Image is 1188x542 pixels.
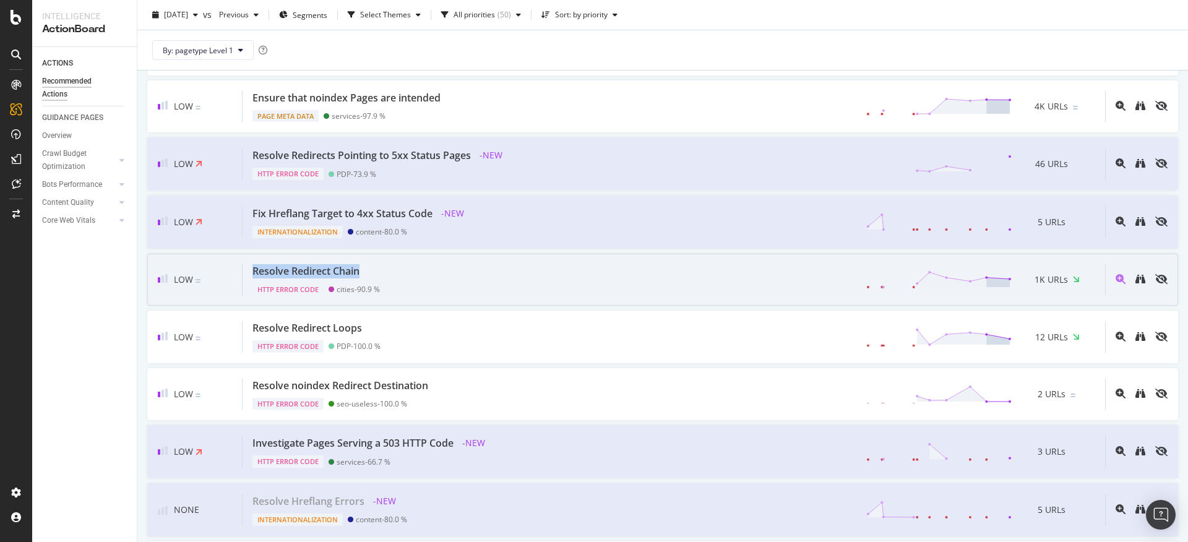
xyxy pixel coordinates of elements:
div: content - 80.0 % [356,227,407,236]
div: magnifying-glass-plus [1116,332,1126,342]
span: Low [174,445,193,457]
button: Segments [274,5,332,25]
div: GUIDANCE PAGES [42,111,103,124]
div: magnifying-glass-plus [1116,504,1126,514]
span: 12 URLs [1035,331,1068,343]
div: Resolve Redirect Chain [252,264,359,278]
div: eye-slash [1155,274,1168,284]
a: binoculars [1135,216,1145,228]
div: eye-slash [1155,158,1168,168]
div: Resolve noindex Redirect Destination [252,379,428,393]
div: Page Meta Data [252,110,319,123]
span: 5 URLs [1038,504,1065,516]
span: By: pagetype Level 1 [163,45,233,55]
div: seo-useless - 100.0 % [337,399,407,408]
div: magnifying-glass-plus [1116,158,1126,168]
div: eye-slash [1155,217,1168,226]
div: content - 80.0 % [356,515,407,524]
div: binoculars [1135,101,1145,111]
div: ( 50 ) [497,11,511,19]
a: GUIDANCE PAGES [42,111,128,124]
div: cities - 90.9 % [337,285,380,294]
div: eye-slash [1155,389,1168,398]
img: Equal [196,279,200,283]
a: Recommended Actions [42,75,128,101]
button: Select Themes [343,5,426,25]
div: binoculars [1135,389,1145,398]
div: Resolve Hreflang Errors [252,494,364,509]
div: Intelligence [42,10,127,22]
div: Select Themes [360,11,411,19]
span: Low [174,158,193,170]
a: binoculars [1135,388,1145,400]
div: Sort: by priority [555,11,608,19]
div: binoculars [1135,332,1145,342]
div: Ensure that noindex Pages are intended [252,91,441,105]
div: HTTP Error Code [252,455,324,468]
span: Low [174,331,193,343]
div: eye-slash [1155,101,1168,111]
button: All priorities(50) [436,5,526,25]
div: PDP - 100.0 % [337,342,381,351]
span: 2025 Aug. 10th [164,9,188,20]
span: 1K URLs [1035,273,1068,286]
div: Internationalization [252,514,343,526]
div: HTTP Error Code [252,283,324,296]
button: By: pagetype Level 1 [152,40,254,60]
img: Equal [1070,394,1075,397]
div: HTTP Error Code [252,398,324,410]
div: Open Intercom Messenger [1146,500,1176,530]
div: PDP - 73.9 % [337,170,376,179]
div: eye-slash [1155,446,1168,456]
button: Sort: by priority [536,5,622,25]
a: binoculars [1135,273,1145,285]
div: binoculars [1135,504,1145,514]
span: None [174,504,199,516]
span: 2 URLs [1038,388,1065,400]
button: [DATE] [147,5,203,25]
a: binoculars [1135,100,1145,112]
div: binoculars [1135,274,1145,284]
div: Resolve Redirect Loops [252,321,362,335]
div: binoculars [1135,158,1145,168]
a: Content Quality [42,196,116,209]
div: Bots Performance [42,178,102,191]
span: Segments [293,9,327,20]
span: 3 URLs [1038,445,1065,458]
div: Core Web Vitals [42,214,95,227]
button: Previous [214,5,264,25]
span: Low [174,100,193,112]
div: Resolve Redirects Pointing to 5xx Status Pages [252,148,471,163]
a: Bots Performance [42,178,116,191]
div: HTTP Error Code [252,168,324,180]
span: - NEW [369,494,400,509]
div: magnifying-glass-plus [1116,446,1126,456]
div: Investigate Pages Serving a 503 HTTP Code [252,436,454,450]
div: Content Quality [42,196,94,209]
div: HTTP Error Code [252,340,324,353]
div: Crawl Budget Optimization [42,147,107,173]
img: Equal [1073,106,1078,110]
div: eye-slash [1155,332,1168,342]
a: Overview [42,129,128,142]
div: magnifying-glass-plus [1116,274,1126,284]
div: Fix Hreflang Target to 4xx Status Code [252,207,433,221]
a: binoculars [1135,445,1145,457]
span: Low [174,216,193,228]
span: Low [174,388,193,400]
span: Previous [214,9,249,20]
img: Equal [196,106,200,110]
div: services - 66.7 % [337,457,390,467]
div: magnifying-glass-plus [1116,389,1126,398]
div: All priorities [454,11,495,19]
a: binoculars [1135,331,1145,343]
span: - NEW [476,148,506,163]
div: services - 97.9 % [332,111,385,121]
div: Recommended Actions [42,75,116,101]
a: Core Web Vitals [42,214,116,227]
div: Internationalization [252,226,343,238]
span: 46 URLs [1035,158,1068,170]
span: - NEW [437,206,468,221]
img: Equal [196,394,200,397]
span: 5 URLs [1038,216,1065,228]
